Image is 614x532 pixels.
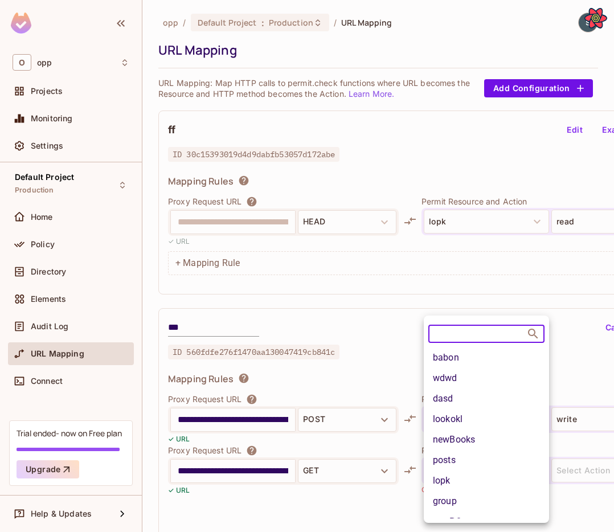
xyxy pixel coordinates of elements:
li: group [424,491,549,511]
li: newBooks [424,429,549,450]
li: wdwd [424,368,549,388]
li: newPOstso [424,511,549,532]
li: lookokl [424,409,549,429]
button: Open React Query Devtools [584,7,607,30]
li: lopk [424,470,549,491]
li: dasd [424,388,549,409]
li: posts [424,450,549,470]
li: babon [424,347,549,368]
